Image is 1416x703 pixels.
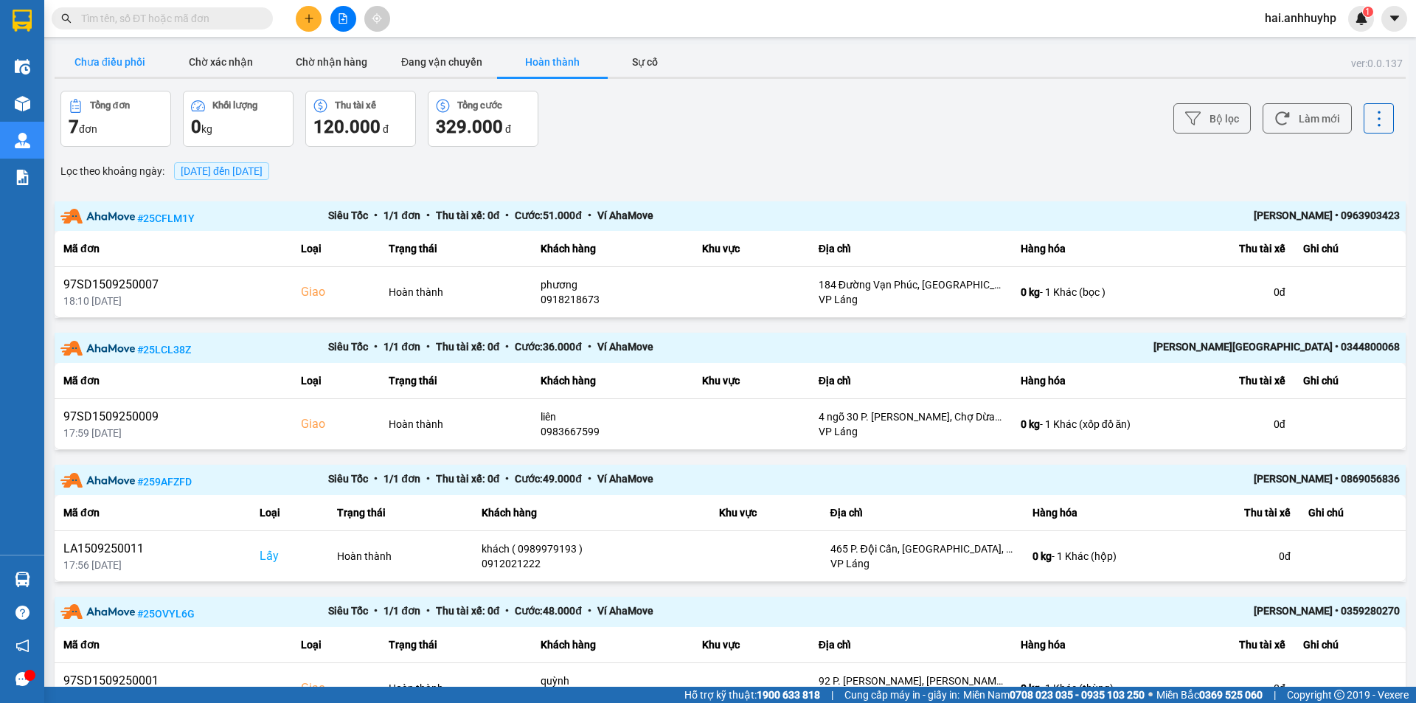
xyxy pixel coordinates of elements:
[368,209,383,221] span: •
[296,6,322,32] button: plus
[1024,495,1171,531] th: Hàng hóa
[55,231,292,267] th: Mã đơn
[532,231,693,267] th: Khách hàng
[1294,627,1406,663] th: Ghi chú
[1299,495,1406,531] th: Ghi chú
[810,231,1012,267] th: Địa chỉ
[532,627,693,663] th: Khách hàng
[69,115,163,139] div: đơn
[380,627,532,663] th: Trạng thái
[541,277,684,292] div: phương
[757,689,820,701] strong: 1900 633 818
[1180,504,1291,522] div: Thu tài xế
[1168,285,1285,299] div: 0 đ
[60,341,135,356] img: partner-logo
[63,672,283,690] div: 97SD1509250001
[819,424,1003,439] div: VP Láng
[63,276,283,294] div: 97SD1509250007
[63,408,283,426] div: 97SD1509250009
[1168,417,1285,432] div: 0 đ
[60,209,135,224] img: partner-logo
[420,341,436,353] span: •
[1253,9,1348,27] span: hai.anhhuyhp
[292,363,381,399] th: Loại
[60,91,171,147] button: Tổng đơn7đơn
[819,277,1003,292] div: 184 Đường Vạn Phúc, [GEOGRAPHIC_DATA], [GEOGRAPHIC_DATA], [GEOGRAPHIC_DATA], [GEOGRAPHIC_DATA]
[1334,690,1344,700] span: copyright
[292,231,381,267] th: Loại
[55,495,251,531] th: Mã đơn
[304,13,314,24] span: plus
[313,117,381,137] span: 120.000
[338,13,348,24] span: file-add
[181,165,263,177] span: 15/09/2025 đến 15/09/2025
[191,117,201,137] span: 0
[328,471,1132,489] div: Siêu Tốc 1 / 1 đơn Thu tài xế: 0 đ Cước: 49.000 đ Ví AhaMove
[165,47,276,77] button: Chờ xác nhận
[608,47,681,77] button: Sự cố
[1199,689,1263,701] strong: 0369 525 060
[428,91,538,147] button: Tổng cước329.000 đ
[380,363,532,399] th: Trạng thái
[183,91,294,147] button: Khối lượng0kg
[15,572,30,587] img: warehouse-icon
[1263,103,1352,134] button: Làm mới
[1148,692,1153,698] span: ⚪️
[1021,286,1040,298] span: 0 kg
[251,495,327,531] th: Loại
[174,162,269,180] span: [DATE] đến [DATE]
[63,294,283,308] div: 18:10 [DATE]
[541,424,684,439] div: 0983667599
[63,540,242,558] div: LA1509250011
[541,292,684,307] div: 0918218673
[337,549,464,564] div: Hoàn thành
[810,627,1012,663] th: Địa chỉ
[844,687,959,703] span: Cung cấp máy in - giấy in:
[330,6,356,32] button: file-add
[81,10,255,27] input: Tìm tên, số ĐT hoặc mã đơn
[15,96,30,111] img: warehouse-icon
[1363,7,1373,17] sup: 1
[90,100,130,111] div: Tổng đơn
[582,209,597,221] span: •
[1021,417,1150,432] div: - 1 Khác (xốp đồ ăn)
[328,603,1132,621] div: Siêu Tốc 1 / 1 đơn Thu tài xế: 0 đ Cước: 48.000 đ Ví AhaMove
[693,363,810,399] th: Khu vực
[1388,12,1401,25] span: caret-down
[137,476,192,488] span: # 259AFZFD
[63,426,283,440] div: 17:59 [DATE]
[368,341,383,353] span: •
[15,606,29,620] span: question-circle
[819,673,1003,688] div: 92 P. [PERSON_NAME], [PERSON_NAME], [GEOGRAPHIC_DATA], [GEOGRAPHIC_DATA], [GEOGRAPHIC_DATA]
[313,115,408,139] div: đ
[830,541,1015,556] div: 465 P. Đội Cấn, [GEOGRAPHIC_DATA], [GEOGRAPHIC_DATA], [GEOGRAPHIC_DATA], [GEOGRAPHIC_DATA]
[15,672,29,686] span: message
[1180,549,1291,564] div: 0 đ
[420,209,436,221] span: •
[1168,636,1285,654] div: Thu tài xế
[305,91,416,147] button: Thu tài xế120.000 đ
[60,473,135,488] img: partner-logo
[55,363,292,399] th: Mã đơn
[810,363,1012,399] th: Địa chỉ
[420,473,436,485] span: •
[389,285,523,299] div: Hoàn thành
[1294,363,1406,399] th: Ghi chú
[532,363,693,399] th: Khách hàng
[482,541,701,556] div: khách ( 0989979193 )
[1168,681,1285,696] div: 0 đ
[292,627,381,663] th: Loại
[328,339,1132,357] div: Siêu Tốc 1 / 1 đơn Thu tài xế: 0 đ Cước: 36.000 đ Ví AhaMove
[499,209,515,221] span: •
[1132,471,1400,489] div: [PERSON_NAME] • 0869056836
[693,627,810,663] th: Khu vực
[69,117,79,137] span: 7
[15,639,29,653] span: notification
[482,556,701,571] div: 0912021222
[368,605,383,617] span: •
[1274,687,1276,703] span: |
[15,59,30,75] img: warehouse-icon
[372,13,382,24] span: aim
[1012,231,1159,267] th: Hàng hóa
[499,605,515,617] span: •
